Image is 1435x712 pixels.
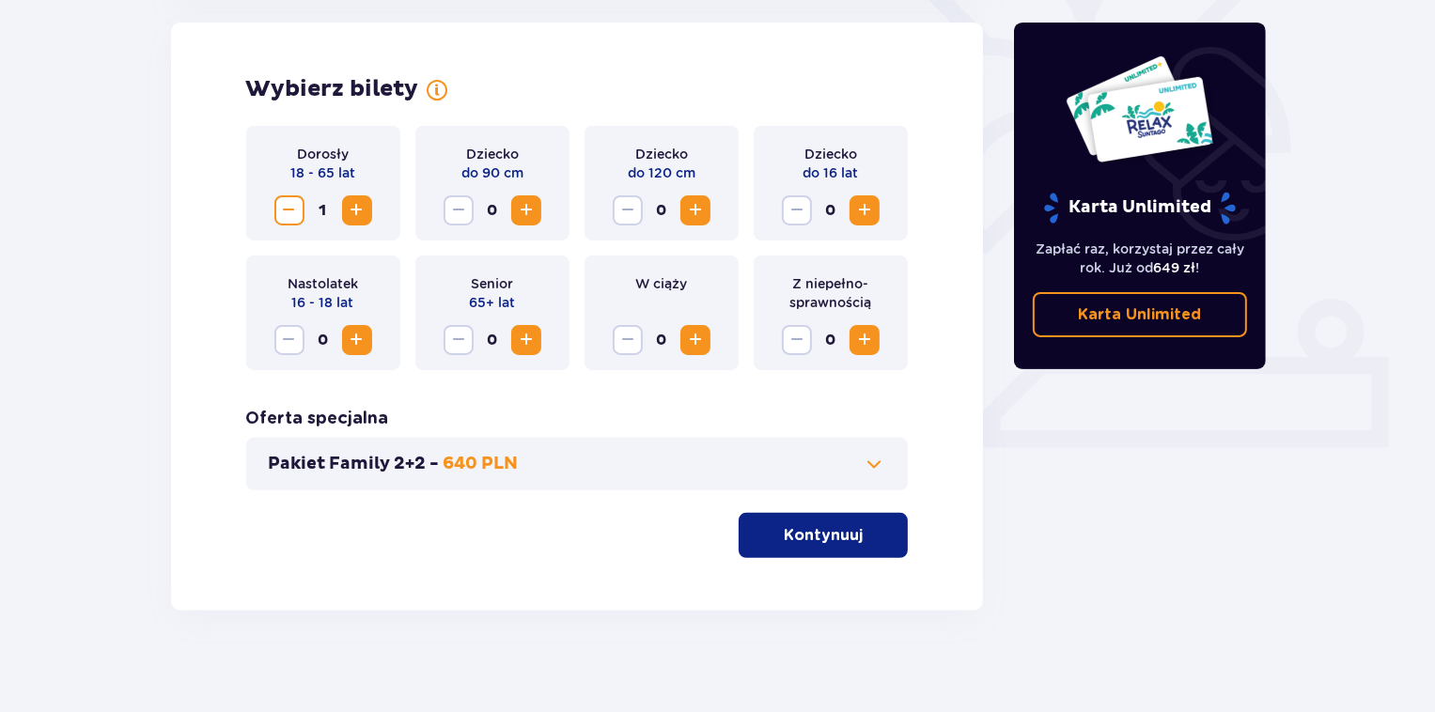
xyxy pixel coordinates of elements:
span: 0 [477,325,507,355]
button: Zmniejsz [274,195,304,225]
p: Karta Unlimited [1042,192,1238,224]
p: Dorosły [297,145,349,163]
button: Zwiększ [680,325,710,355]
button: Zwiększ [342,195,372,225]
span: 0 [816,325,846,355]
p: Nastolatek [288,274,358,293]
span: 0 [647,325,677,355]
p: do 16 lat [803,163,858,182]
button: Zwiększ [511,195,541,225]
button: Zwiększ [511,325,541,355]
button: Zwiększ [342,325,372,355]
p: Z niepełno­sprawnością [769,274,893,312]
h3: Oferta specjalna [246,408,389,430]
p: 640 PLN [444,453,519,475]
button: Zmniejsz [444,195,474,225]
button: Zmniejsz [613,195,643,225]
p: 18 - 65 lat [290,163,355,182]
button: Zmniejsz [444,325,474,355]
a: Karta Unlimited [1033,292,1247,337]
button: Zwiększ [850,195,880,225]
p: Pakiet Family 2+2 - [269,453,440,475]
button: Pakiet Family 2+2 -640 PLN [269,453,886,475]
p: 16 - 18 lat [292,293,354,312]
button: Kontynuuj [739,513,908,558]
span: 0 [816,195,846,225]
img: Dwie karty całoroczne do Suntago z napisem 'UNLIMITED RELAX', na białym tle z tropikalnymi liśćmi... [1065,54,1214,163]
button: Zwiększ [850,325,880,355]
button: Zmniejsz [613,325,643,355]
p: Kontynuuj [784,525,863,546]
span: 1 [308,195,338,225]
p: Karta Unlimited [1078,304,1201,325]
p: Senior [471,274,513,293]
span: 0 [308,325,338,355]
p: Dziecko [466,145,519,163]
p: do 90 cm [461,163,523,182]
span: 0 [647,195,677,225]
button: Zmniejsz [782,325,812,355]
span: 649 zł [1153,260,1195,275]
p: 65+ lat [469,293,515,312]
button: Zwiększ [680,195,710,225]
p: do 120 cm [628,163,695,182]
span: 0 [477,195,507,225]
p: Dziecko [804,145,857,163]
p: Dziecko [635,145,688,163]
p: W ciąży [635,274,687,293]
p: Zapłać raz, korzystaj przez cały rok. Już od ! [1033,240,1247,277]
button: Zmniejsz [782,195,812,225]
h2: Wybierz bilety [246,75,419,103]
button: Zmniejsz [274,325,304,355]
